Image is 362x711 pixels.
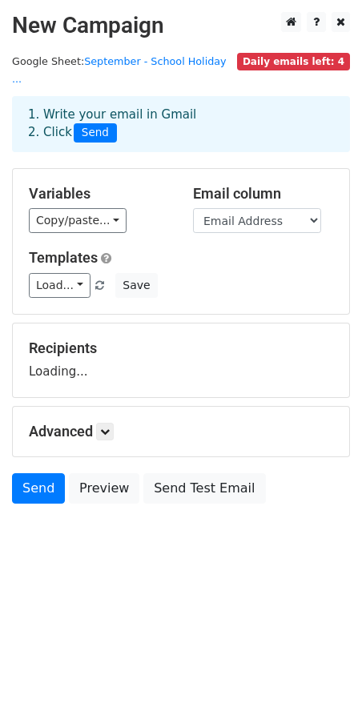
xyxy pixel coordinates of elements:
[12,55,227,86] a: September - School Holiday ...
[143,473,265,504] a: Send Test Email
[237,55,350,67] a: Daily emails left: 4
[237,53,350,70] span: Daily emails left: 4
[29,339,333,357] h5: Recipients
[29,339,333,381] div: Loading...
[12,473,65,504] a: Send
[29,208,127,233] a: Copy/paste...
[29,249,98,266] a: Templates
[115,273,157,298] button: Save
[29,423,333,440] h5: Advanced
[69,473,139,504] a: Preview
[16,106,346,143] div: 1. Write your email in Gmail 2. Click
[193,185,333,203] h5: Email column
[12,55,227,86] small: Google Sheet:
[12,12,350,39] h2: New Campaign
[29,273,90,298] a: Load...
[29,185,169,203] h5: Variables
[74,123,117,143] span: Send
